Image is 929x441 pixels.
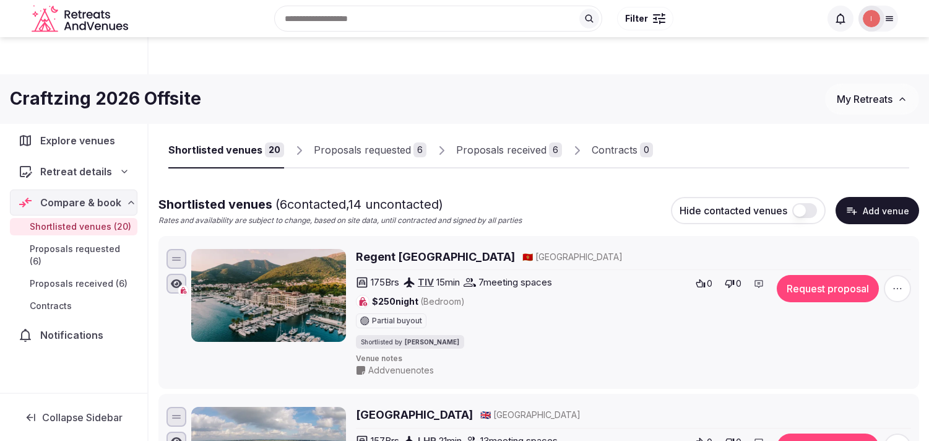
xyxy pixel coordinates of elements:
[549,142,562,157] div: 6
[275,197,443,212] span: ( 6 contacted, 14 uncontacted)
[420,296,465,307] span: (Bedroom)
[522,251,533,262] span: 🇲🇪
[372,295,465,308] span: $250 night
[265,142,284,157] div: 20
[640,142,653,157] div: 0
[372,317,422,325] span: Partial buyout
[356,354,911,364] span: Venue notes
[837,93,892,105] span: My Retreats
[168,142,262,157] div: Shortlisted venues
[721,275,745,292] button: 0
[707,277,712,290] span: 0
[10,322,137,348] a: Notifications
[456,142,547,157] div: Proposals received
[168,133,284,168] a: Shortlisted venues20
[40,133,120,148] span: Explore venues
[625,12,648,25] span: Filter
[30,277,127,290] span: Proposals received (6)
[30,243,132,268] span: Proposals requested (6)
[30,220,131,233] span: Shortlisted venues (20)
[836,197,919,224] button: Add venue
[480,409,491,421] button: 🇬🇧
[356,249,515,264] a: Regent [GEOGRAPHIC_DATA]
[592,142,637,157] div: Contracts
[436,276,460,289] span: 15 min
[456,133,562,168] a: Proposals received6
[480,409,491,420] span: 🇬🇧
[356,407,473,422] a: [GEOGRAPHIC_DATA]
[10,128,137,154] a: Explore venues
[158,197,443,212] span: Shortlisted venues
[158,216,522,226] p: Rates and availability are subject to change, based on site data, until contracted and signed by ...
[191,249,346,342] img: Regent Porto Montenegro
[680,204,787,217] span: Hide contacted venues
[418,276,434,288] a: TIV
[405,338,459,346] span: [PERSON_NAME]
[40,195,121,210] span: Compare & book
[314,142,411,157] div: Proposals requested
[371,276,399,289] span: 175 Brs
[10,240,137,270] a: Proposals requested (6)
[32,5,131,33] a: Visit the homepage
[413,142,426,157] div: 6
[522,251,533,263] button: 🇲🇪
[10,297,137,315] a: Contracts
[314,133,426,168] a: Proposals requested6
[42,411,123,424] span: Collapse Sidebar
[825,84,919,115] button: My Retreats
[478,276,552,289] span: 7 meeting spaces
[617,7,673,30] button: Filter
[736,277,741,290] span: 0
[30,300,72,312] span: Contracts
[10,275,137,292] a: Proposals received (6)
[10,87,201,111] h1: Craftzing 2026 Offsite
[40,328,108,343] span: Notifications
[692,275,716,292] button: 0
[32,5,131,33] svg: Retreats and Venues company logo
[356,335,464,349] div: Shortlisted by
[368,364,434,377] span: Add venue notes
[777,275,879,302] button: Request proposal
[10,218,137,235] a: Shortlisted venues (20)
[493,409,581,421] span: [GEOGRAPHIC_DATA]
[863,10,880,27] img: Irene Gonzales
[535,251,623,263] span: [GEOGRAPHIC_DATA]
[10,404,137,431] button: Collapse Sidebar
[40,164,112,179] span: Retreat details
[592,133,653,168] a: Contracts0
